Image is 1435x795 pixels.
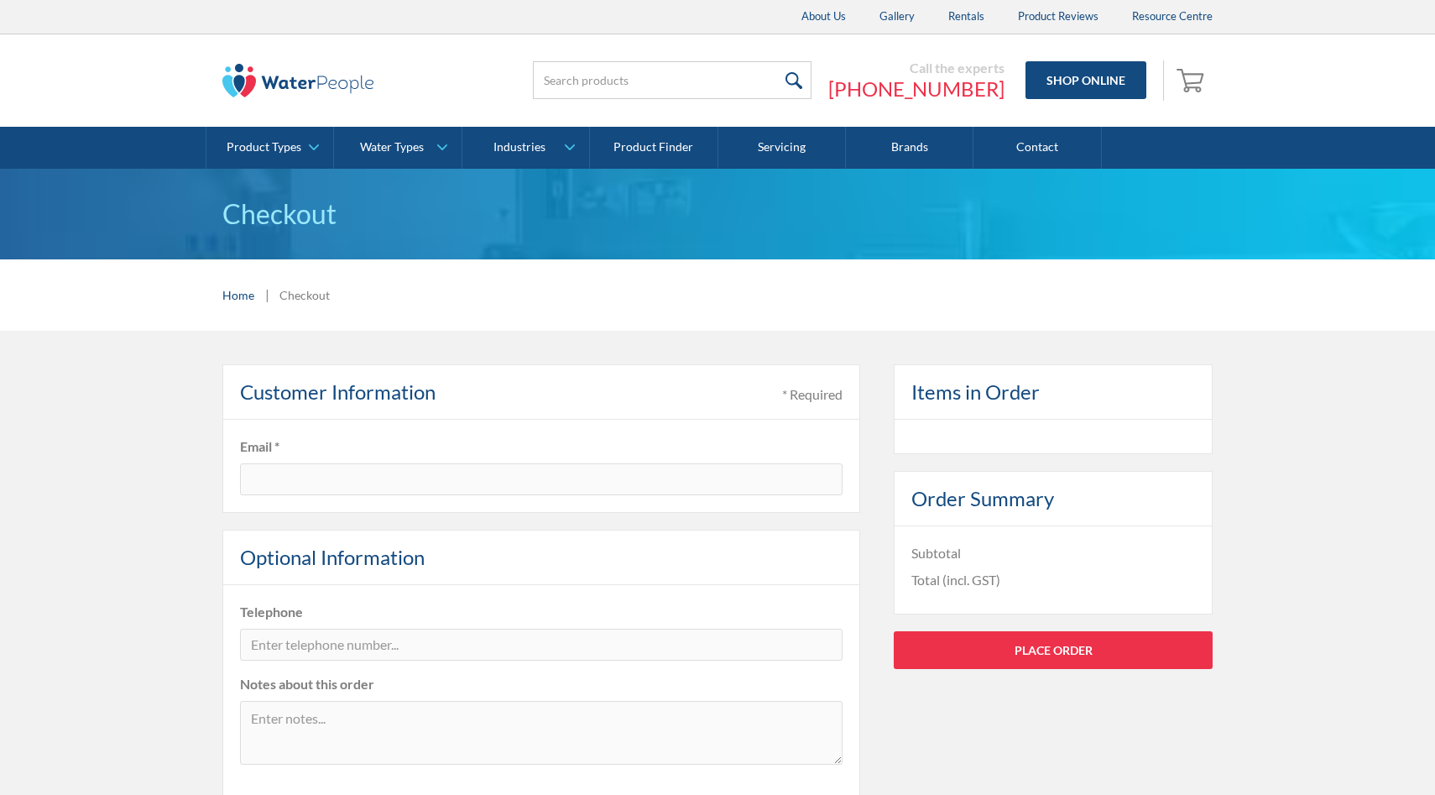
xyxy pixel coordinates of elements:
a: Contact [973,127,1101,169]
a: Industries [462,127,589,169]
a: Brands [846,127,973,169]
a: Open empty cart [1172,60,1213,101]
a: Home [222,286,254,304]
h4: Customer Information [240,377,436,407]
h4: Order Summary [911,484,1054,514]
a: Place Order [894,631,1213,669]
label: Email * [240,437,843,457]
a: Shop Online [1025,61,1146,99]
input: Search products [533,61,811,99]
div: | [263,285,271,305]
a: Product Types [206,127,333,169]
div: Product Types [227,140,301,154]
a: Servicing [718,127,846,169]
label: Telephone [240,602,843,622]
a: Product Finder [590,127,717,169]
label: Notes about this order [240,674,843,694]
img: The Water People [222,64,373,97]
div: Checkout [279,286,330,304]
div: Water Types [360,140,424,154]
a: [PHONE_NUMBER] [828,76,1004,102]
img: shopping cart [1177,66,1208,93]
div: Call the experts [828,60,1004,76]
div: Total (incl. GST) [911,570,1000,590]
div: Industries [493,140,545,154]
a: Water Types [334,127,461,169]
h4: Items in Order [911,377,1040,407]
h1: Checkout [222,194,1213,234]
div: * Required [782,384,843,405]
div: Subtotal [911,543,961,563]
input: Enter telephone number... [240,629,843,661]
h4: Optional Information [240,542,425,573]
